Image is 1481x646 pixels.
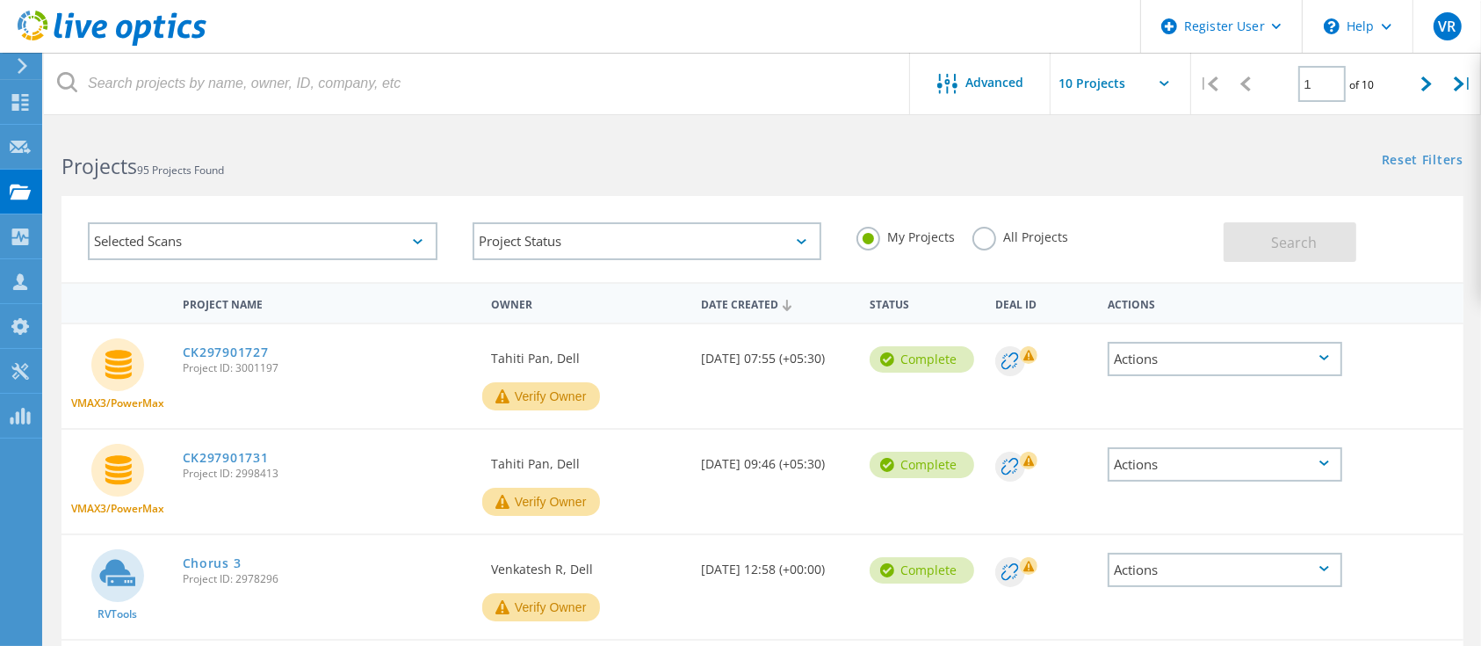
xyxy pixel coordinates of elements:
div: | [1445,53,1481,115]
span: Advanced [966,76,1024,89]
a: Chorus 3 [183,557,242,570]
a: Reset Filters [1382,154,1463,169]
div: Complete [870,346,974,373]
div: Date Created [692,287,861,320]
div: Venkatesh R, Dell [482,535,692,593]
button: Search [1224,222,1356,262]
span: Project ID: 2978296 [183,574,473,584]
div: Selected Scans [88,222,437,260]
div: [DATE] 07:55 (+05:30) [692,324,861,382]
span: Project ID: 2998413 [183,468,473,479]
div: Actions [1108,342,1342,376]
b: Projects [61,152,137,180]
div: Project Name [174,287,482,319]
span: 95 Projects Found [137,163,224,178]
svg: \n [1324,18,1340,34]
div: Actions [1108,447,1342,482]
span: VMAX3/PowerMax [71,504,164,514]
div: Complete [870,557,974,584]
div: [DATE] 12:58 (+00:00) [692,535,861,593]
button: Verify Owner [482,593,600,621]
div: Deal Id [986,287,1099,319]
div: Complete [870,452,974,478]
label: My Projects [856,227,955,243]
input: Search projects by name, owner, ID, company, etc [44,53,911,114]
div: Tahiti Pan, Dell [482,324,692,382]
div: Owner [482,287,692,319]
div: | [1191,53,1227,115]
button: Verify Owner [482,382,600,410]
div: Actions [1108,553,1342,587]
button: Verify Owner [482,488,600,516]
span: Search [1271,233,1317,252]
a: Live Optics Dashboard [18,37,206,49]
div: [DATE] 09:46 (+05:30) [692,430,861,488]
span: of 10 [1350,77,1375,92]
span: RVTools [98,609,137,620]
a: CK297901727 [183,346,269,359]
div: Tahiti Pan, Dell [482,430,692,488]
div: Status [861,287,987,319]
span: Project ID: 3001197 [183,363,473,374]
div: Actions [1099,287,1351,319]
a: CK297901731 [183,452,269,464]
label: All Projects [972,227,1068,243]
span: VMAX3/PowerMax [71,398,164,409]
span: VR [1438,19,1456,33]
div: Project Status [473,222,822,260]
